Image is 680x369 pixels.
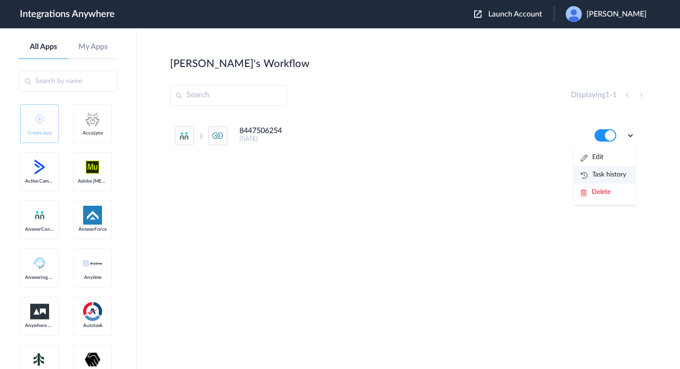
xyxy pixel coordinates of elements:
[78,130,107,136] span: AccuLynx
[566,6,582,22] img: user.png
[35,115,44,123] img: add-icon.svg
[78,323,107,328] span: Autotask
[19,42,68,51] a: All Apps
[586,10,646,19] span: [PERSON_NAME]
[239,135,582,142] h5: [DATE]
[488,10,542,18] span: Launch Account
[30,254,49,273] img: Answering_service.png
[25,226,54,232] span: AnswerConnect
[20,8,115,20] h1: Integrations Anywhere
[83,158,102,176] img: adobe-muse-logo.svg
[30,158,49,176] img: active-campaign-logo.svg
[83,206,102,225] img: af-app-logo.svg
[581,171,626,178] a: Task history
[605,91,610,99] span: 1
[571,91,617,100] h4: Displaying -
[19,71,118,92] input: Search by name
[170,85,287,106] input: Search
[25,178,54,184] span: Active Campaign
[170,58,309,70] h2: [PERSON_NAME]'s Workflow
[25,130,54,136] span: Create App
[25,275,54,280] span: Answering Service
[30,351,49,368] img: Setmore_Logo.svg
[83,350,102,369] img: builder-prime-logo.svg
[83,109,102,128] img: acculynx-logo.svg
[612,91,617,99] span: 1
[78,178,107,184] span: Adobe [MEDICAL_DATA]
[78,275,107,280] span: Anytime
[474,10,482,18] img: launch-acct-icon.svg
[474,10,554,19] button: Launch Account
[78,226,107,232] span: AnswerForce
[30,304,49,319] img: aww.png
[239,126,282,135] h4: 8447506254
[592,189,611,195] span: Delete
[83,260,102,266] img: anytime-calendar-logo.svg
[581,154,603,160] a: Edit
[68,42,118,51] a: My Apps
[83,302,102,321] img: autotask.png
[25,323,54,328] span: Anywhere Works
[34,210,45,221] img: answerconnect-logo.svg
